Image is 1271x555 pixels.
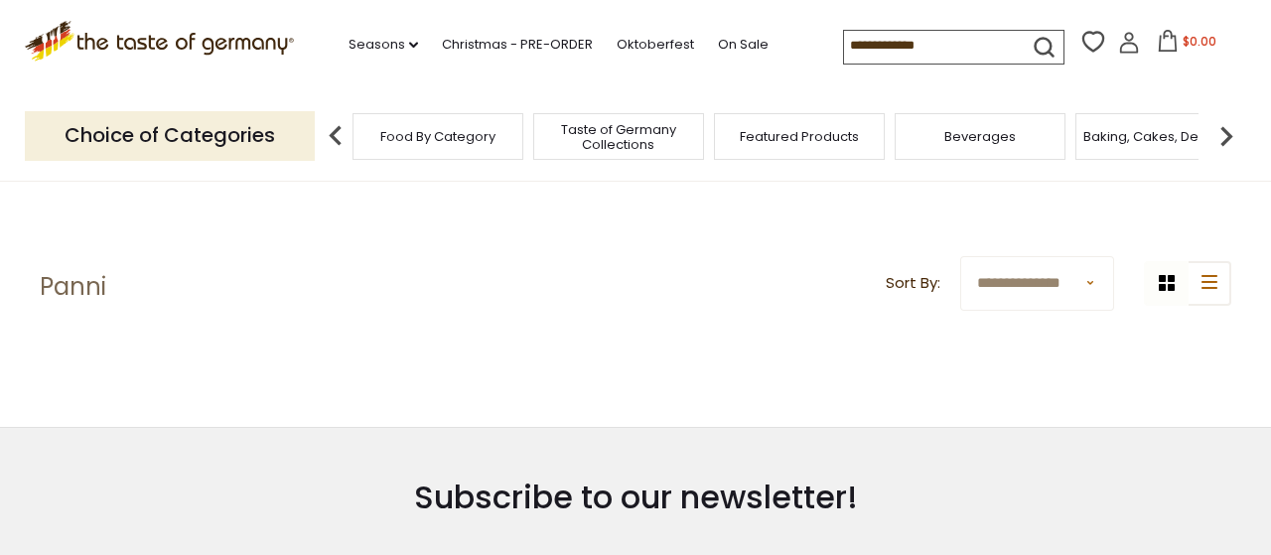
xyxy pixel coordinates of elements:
[349,34,418,56] a: Seasons
[617,34,694,56] a: Oktoberfest
[1144,30,1228,60] button: $0.00
[316,116,355,156] img: previous arrow
[718,34,769,56] a: On Sale
[380,129,495,144] a: Food By Category
[944,129,1016,144] a: Beverages
[1206,116,1246,156] img: next arrow
[740,129,859,144] a: Featured Products
[539,122,698,152] a: Taste of Germany Collections
[886,271,940,296] label: Sort By:
[442,34,593,56] a: Christmas - PRE-ORDER
[40,272,106,302] h1: Panni
[1183,33,1216,50] span: $0.00
[1083,129,1237,144] a: Baking, Cakes, Desserts
[301,478,970,517] h3: Subscribe to our newsletter!
[25,111,315,160] p: Choice of Categories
